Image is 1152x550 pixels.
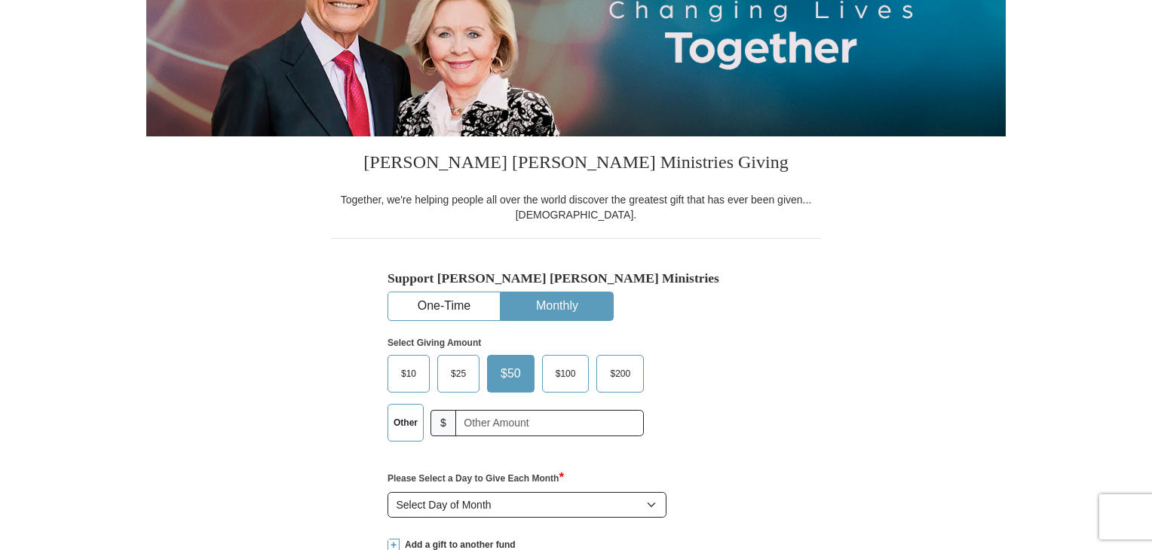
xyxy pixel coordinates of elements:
span: $ [430,410,456,436]
h3: [PERSON_NAME] [PERSON_NAME] Ministries Giving [331,136,821,192]
button: One-Time [388,292,500,320]
label: Other [388,405,423,441]
span: $10 [394,362,424,385]
span: $100 [548,362,584,385]
span: $200 [602,362,638,385]
strong: Select Giving Amount [388,338,481,348]
span: $25 [443,362,473,385]
strong: Please Select a Day to Give Each Month [388,473,564,484]
button: Monthly [501,292,613,320]
h5: Support [PERSON_NAME] [PERSON_NAME] Ministries [388,270,764,286]
div: Together, we're helping people all over the world discover the greatest gift that has ever been g... [331,192,821,222]
input: Other Amount [455,410,644,436]
span: $50 [493,362,529,385]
